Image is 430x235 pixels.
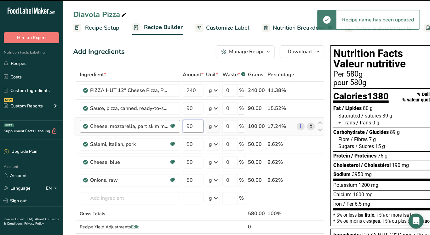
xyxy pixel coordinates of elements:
[248,176,265,184] div: 50.00
[361,113,381,119] span: / saturés
[352,171,372,177] span: 3950 mg
[209,87,212,94] div: g
[390,129,400,135] span: 89 g
[333,162,360,168] span: Cholesterol
[248,123,265,130] div: 100.00
[73,47,125,57] div: Add Ingredients
[333,153,350,159] span: Protein
[222,71,245,78] div: Waste
[280,45,324,58] button: Download
[267,176,294,184] div: 8.62%
[262,21,332,35] a: Nutrition Breakdown
[355,201,370,207] span: 6.5 mg
[46,184,59,192] div: EN
[4,123,14,127] div: BETA
[333,171,351,177] span: Sodium
[209,123,212,130] div: g
[361,162,391,168] span: / Cholestérol
[90,105,169,112] div: Sauce, pizza, canned, ready-to-serve
[209,176,212,184] div: g
[355,143,374,149] span: / Sucres
[209,140,212,148] div: g
[409,214,424,229] div: Open Intercom Messenger
[4,32,59,43] button: Hire an Expert
[267,71,294,78] span: Percentage
[4,183,31,194] a: Language
[248,210,265,217] div: 580.00
[356,120,371,126] span: / trans
[342,105,362,111] span: / Lipides
[216,45,275,58] button: Manage Recipe
[288,48,312,55] span: Download
[382,113,392,119] span: 39 g
[80,71,106,78] span: Ingredient
[366,129,389,135] span: / Glucides
[90,176,169,184] div: Onions, raw
[248,105,265,112] div: 90.00
[144,23,183,32] span: Recipe Builder
[229,48,265,55] div: Manage Recipe
[333,129,365,135] span: Carbohydrate
[333,192,352,198] span: Calcium
[73,21,119,35] a: Recipe Setup
[4,217,26,221] a: Hire an Expert .
[4,98,13,102] div: NEW
[4,103,43,109] div: Custom Reports
[267,87,294,94] div: 41.38%
[361,213,374,218] span: a little
[248,87,265,94] div: 240.00
[373,219,380,224] span: peu
[80,192,180,204] input: Add Ingredient
[351,136,368,142] span: / Fibres
[248,158,265,166] div: 50.00
[267,105,294,112] div: 15.52%
[363,105,373,111] span: 80 g
[131,224,139,230] span: Edit
[267,140,294,148] div: 8.62%
[367,91,389,101] span: 1380
[183,71,204,78] span: Amount
[4,217,59,226] a: Terms & Conditions .
[333,201,342,207] span: Iron
[73,9,128,20] div: Diavola Pizza
[267,123,294,130] div: 17.24%
[206,71,218,78] span: Unit
[209,158,212,166] div: g
[392,162,409,168] span: 190 mg
[333,182,357,188] span: Potassium
[336,10,420,29] div: Recipe name has been updated
[132,20,183,35] a: Recipe Builder
[267,158,294,166] div: 8.62%
[248,71,263,78] span: Grams
[333,105,341,111] span: Fat
[90,158,169,166] div: Cheese, blue
[90,140,169,148] div: Salami, Italian, pork
[4,149,37,155] div: Upgrade Plan
[195,21,249,35] a: Customize Label
[80,210,180,217] div: Gross Totals
[273,24,327,32] span: Nutrition Breakdown
[267,210,294,217] div: 100%
[378,153,387,159] span: 76 g
[372,120,379,126] span: 0 g
[206,24,249,32] span: Customize Label
[338,113,360,119] span: Saturated
[338,143,354,149] span: Sugars
[35,217,50,221] a: About Us .
[343,201,353,207] span: / Fer
[80,224,180,230] div: Recipe Yield Adjustments
[85,24,119,32] span: Recipe Setup
[248,140,265,148] div: 50.00
[90,87,169,94] div: PIZZA HUT 12" Cheese Pizza, Pan Crust
[369,136,376,142] span: 7 g
[209,194,212,202] div: g
[406,213,416,218] span: a lot
[90,123,169,130] div: Cheese, mozzarella, part skim milk
[353,192,373,198] span: 1600 mg
[351,153,376,159] span: / Protéines
[209,105,212,112] div: g
[248,223,265,231] div: 0
[358,182,378,188] span: 1200 mg
[297,123,305,130] a: i
[24,221,44,226] a: Privacy Policy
